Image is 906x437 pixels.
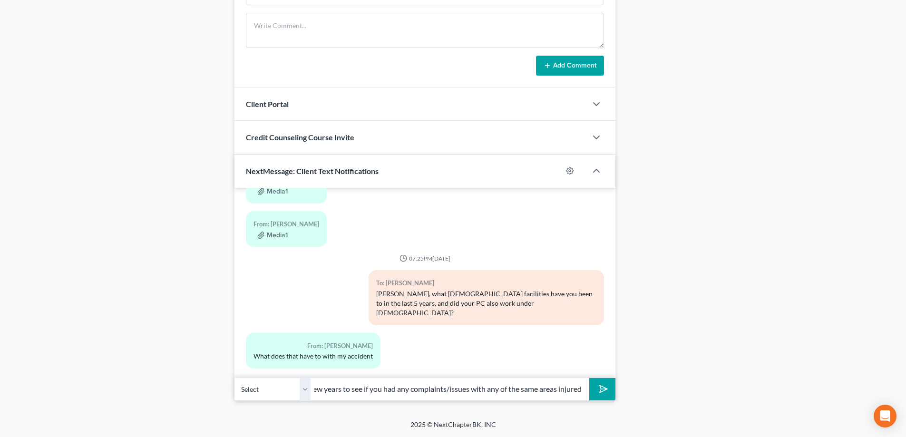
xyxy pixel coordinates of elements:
[246,99,289,108] span: Client Portal
[376,278,596,289] div: To: [PERSON_NAME]
[246,133,354,142] span: Credit Counseling Course Invite
[376,289,596,318] div: [PERSON_NAME], what [DEMOGRAPHIC_DATA] facilities have you been to in the last 5 years, and did y...
[257,188,288,195] button: Media1
[253,351,373,361] div: What does that have to with my accident
[536,56,604,76] button: Add Comment
[246,254,604,262] div: 07:25PM[DATE]
[311,378,589,401] input: Say something...
[253,340,373,351] div: From: [PERSON_NAME]
[246,166,379,175] span: NextMessage: Client Text Notifications
[257,232,288,239] button: Media1
[253,219,319,230] div: From: [PERSON_NAME]
[182,420,724,437] div: 2025 © NextChapterBK, INC
[874,405,896,427] div: Open Intercom Messenger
